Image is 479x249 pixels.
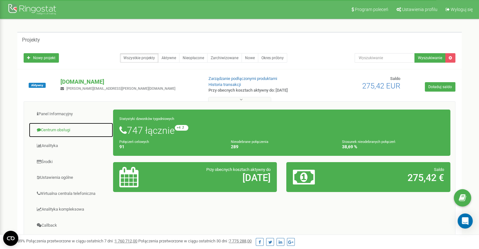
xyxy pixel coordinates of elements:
p: Przy obecnych kosztach aktywny do: [DATE] [208,88,309,93]
h1: 747 łącznie [119,125,444,136]
h4: 38,69 % [342,144,444,149]
span: Saldo [434,167,444,172]
small: Statystyki dzwonków tygodniowych [119,117,174,121]
u: 7 775 288,00 [229,239,252,243]
a: Analityka [29,138,113,154]
input: Wyszukiwanie [355,53,415,63]
a: Centrum obsługi [29,122,113,138]
button: Open CMP widget [3,231,18,246]
h4: 289 [231,144,333,149]
span: [PERSON_NAME][EMAIL_ADDRESS][PERSON_NAME][DOMAIN_NAME] [66,87,175,91]
h5: Projekty [22,37,40,43]
button: Wyszukiwanie [414,53,446,63]
small: Stosunek nieodebranych połączeń [342,140,395,144]
a: Środki [29,154,113,170]
a: Nowe [242,53,258,63]
a: Zarchiwizowane [207,53,242,63]
a: Analityka kompleksowa [29,202,113,217]
span: Aktywny [29,83,46,88]
a: Wszystkie projekty [120,53,158,63]
h4: 91 [119,144,221,149]
div: Open Intercom Messenger [458,213,473,229]
small: +4 [175,125,188,131]
a: Zarządzanie podłączonymi produktami [208,76,277,81]
a: Nieopłacone [179,53,208,63]
a: Ustawienia ogólne [29,170,113,185]
span: Połączenia przetworzone w ciągu ostatnich 30 dni : [138,239,252,243]
a: Doładuj saldo [425,82,455,92]
span: Saldo [390,76,400,81]
span: Ustawienia profilu [402,7,437,12]
span: Wyloguj się [451,7,473,12]
span: Przy obecnych kosztach aktywny do [206,167,271,172]
span: 275,42 EUR [362,82,400,90]
a: Historia transakcji [208,82,241,87]
a: Wirtualna centrala telefoniczna [29,186,113,201]
span: Program poleceń [355,7,388,12]
a: Okres próbny [258,53,287,63]
a: Callback [29,218,113,233]
a: Aktywne [158,53,180,63]
h2: [DATE] [173,173,271,183]
p: [DOMAIN_NAME] [60,78,198,86]
a: Panel Informacyjny [29,106,113,122]
a: Nowy projekt [24,53,59,63]
h2: 275,42 € [346,173,444,183]
small: Nieodebrane połączenia [231,140,268,144]
u: 1 760 712,00 [115,239,137,243]
small: Połączeń celowych [119,140,149,144]
span: Połączenia przetworzone w ciągu ostatnich 7 dni : [26,239,137,243]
